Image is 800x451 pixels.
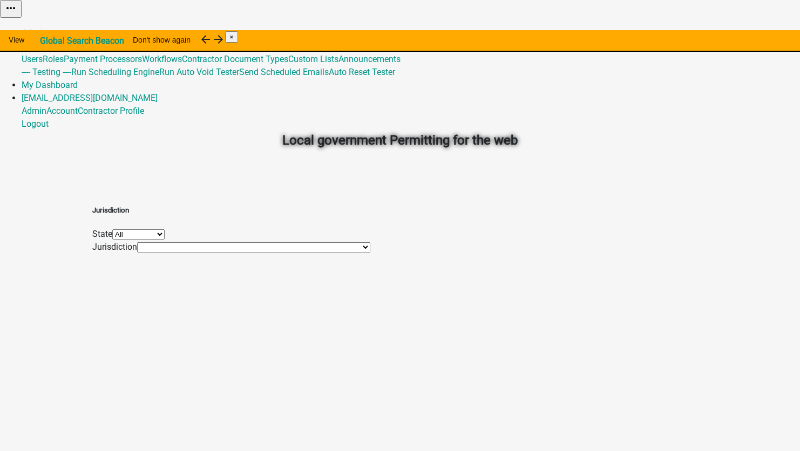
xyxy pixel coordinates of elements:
[92,242,137,252] label: Jurisdiction
[40,36,124,46] strong: Global Search Beacon
[225,31,238,43] button: Close
[229,33,234,41] span: ×
[92,229,112,239] label: State
[199,33,212,46] i: arrow_back
[212,33,225,46] i: arrow_forward
[100,131,700,150] h2: Local government Permitting for the web
[92,205,370,216] h5: Jurisdiction
[124,30,199,50] button: Don't show again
